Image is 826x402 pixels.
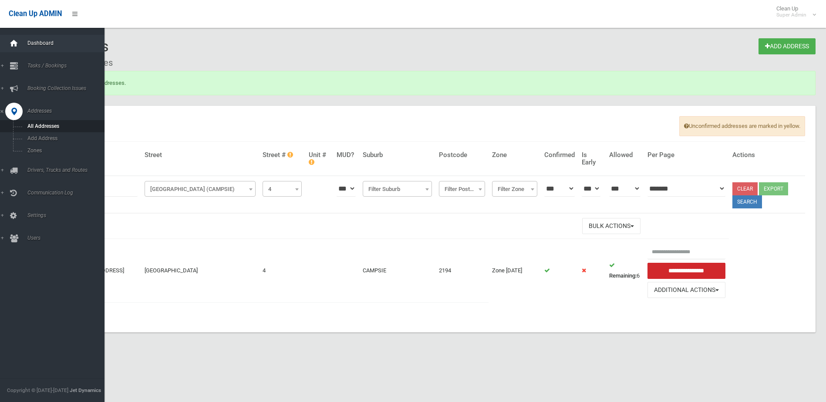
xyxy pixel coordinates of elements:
span: Booking Collection Issues [25,85,111,91]
button: Export [759,182,788,195]
h4: Address [74,151,138,159]
a: Clear [732,182,758,195]
button: Search [732,195,762,208]
strong: Remaining: [609,272,637,279]
strong: Jet Dynamics [70,387,101,393]
span: Add Address [25,135,104,141]
span: Addresses [25,108,111,114]
td: CAMPSIE [359,239,435,302]
h4: Actions [732,151,802,159]
h4: Is Early [582,151,602,166]
span: Park Street (CAMPSIE) [147,183,253,195]
td: 2194 [435,239,488,302]
small: Super Admin [776,12,806,18]
span: Zones [25,147,104,154]
div: Successfully deleted addresses. [38,71,816,95]
h4: Per Page [647,151,726,159]
span: 4 [263,181,302,197]
span: Filter Zone [492,181,537,197]
h4: Suburb [363,151,432,159]
span: Copyright © [DATE]-[DATE] [7,387,68,393]
h4: Allowed [609,151,641,159]
span: Dashboard [25,40,111,46]
span: Tasks / Bookings [25,63,111,69]
h4: Street # [263,151,302,159]
span: Filter Zone [494,183,535,195]
span: Filter Postcode [439,181,485,197]
td: Zone [DATE] [489,239,541,302]
td: [GEOGRAPHIC_DATA] [141,239,259,302]
a: Add Address [759,38,816,54]
h4: Unit # [309,151,330,166]
span: All Addresses [25,123,104,129]
td: 4 [259,239,305,302]
span: Unconfirmed addresses are marked in yellow. [679,116,805,136]
span: Communication Log [25,190,111,196]
span: Users [25,235,111,241]
h4: Confirmed [544,151,575,159]
button: Bulk Actions [582,218,641,234]
span: Filter Postcode [441,183,482,195]
button: Additional Actions [647,282,726,298]
h4: MUD? [337,151,356,159]
span: Park Street (CAMPSIE) [145,181,256,197]
h4: Postcode [439,151,485,159]
span: Filter Suburb [363,181,432,197]
span: Settings [25,212,111,218]
h4: Zone [492,151,537,159]
span: Drivers, Trucks and Routes [25,167,111,173]
span: 4 [265,183,300,195]
span: Clean Up [772,5,815,18]
h4: Street [145,151,256,159]
td: 6 [606,239,644,302]
span: Clean Up ADMIN [9,10,62,18]
span: Filter Suburb [365,183,430,195]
